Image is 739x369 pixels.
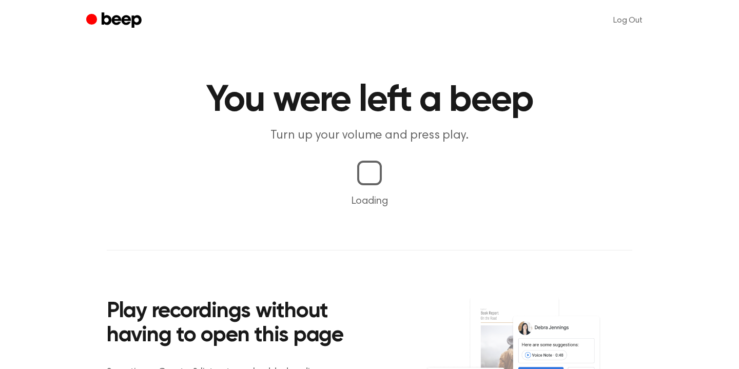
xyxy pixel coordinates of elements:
[86,11,144,31] a: Beep
[107,300,383,348] h2: Play recordings without having to open this page
[12,193,727,209] p: Loading
[603,8,653,33] a: Log Out
[107,82,632,119] h1: You were left a beep
[172,127,567,144] p: Turn up your volume and press play.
